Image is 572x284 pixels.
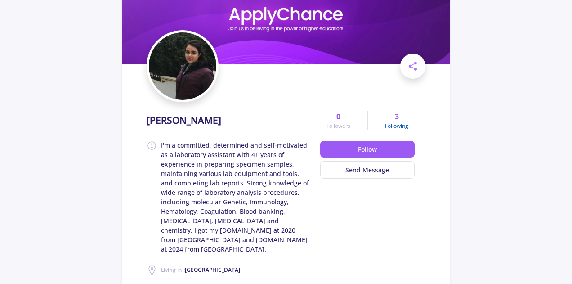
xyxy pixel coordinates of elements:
button: Send Message [320,161,415,179]
span: I'm a committed, determined and self-motivated as a laboratory assistant with 4+ years of experie... [161,140,309,254]
button: Follow [320,141,415,158]
span: [GEOGRAPHIC_DATA] [185,266,240,274]
span: Followers [326,122,350,130]
h1: [PERSON_NAME] [147,115,221,126]
span: 3 [395,111,399,122]
span: Living in : [161,266,240,274]
img: Mahya Nasrllahiavatar [149,32,216,100]
a: 3Following [367,111,425,130]
span: Following [385,122,408,130]
a: 0Followers [309,111,367,130]
span: 0 [336,111,340,122]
